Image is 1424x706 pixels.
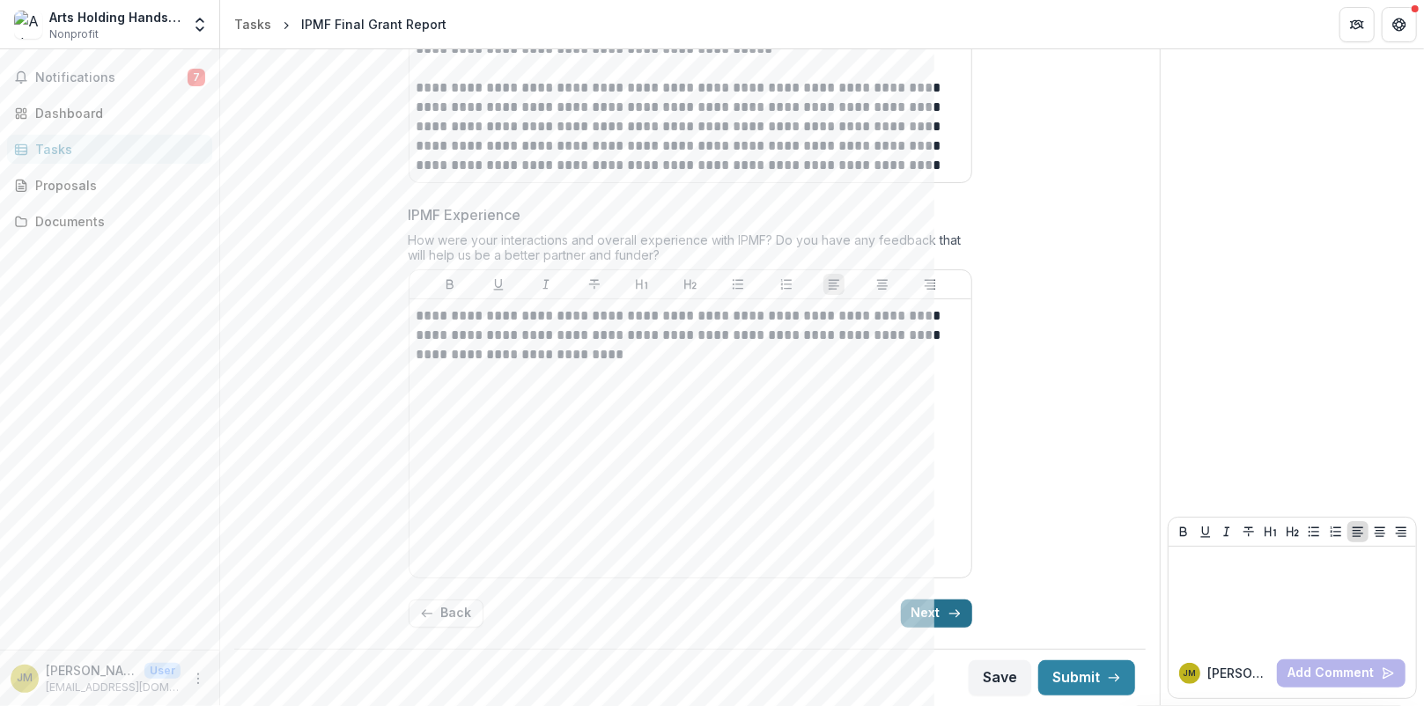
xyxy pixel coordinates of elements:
div: Documents [35,212,198,231]
button: Bold [439,274,461,295]
a: Dashboard [7,99,212,128]
button: Ordered List [1325,521,1347,542]
button: Bold [1173,521,1194,542]
button: More [188,668,209,689]
img: Arts Holding Hands and Hearts (AHHAH) [14,11,42,39]
button: Bullet List [1303,521,1324,542]
button: Strike [1238,521,1259,542]
button: Save [969,660,1031,695]
span: 7 [188,69,205,86]
button: Italicize [535,274,557,295]
a: Proposals [7,171,212,200]
button: Heading 2 [1282,521,1303,542]
a: Tasks [7,135,212,164]
button: Heading 1 [1260,521,1281,542]
button: Italicize [1216,521,1237,542]
button: Add Comment [1277,659,1406,688]
div: Jan Michener [17,673,33,684]
button: Align Left [823,274,845,295]
span: Nonprofit [49,26,99,42]
button: Heading 2 [680,274,701,295]
div: IPMF Final Grant Report [301,15,446,33]
button: Align Right [919,274,941,295]
button: Heading 1 [631,274,653,295]
a: Documents [7,207,212,236]
button: Underline [488,274,509,295]
button: Align Center [1369,521,1391,542]
div: Dashboard [35,104,198,122]
p: User [144,663,181,679]
div: Tasks [234,15,271,33]
button: Bullet List [727,274,749,295]
button: Next [901,599,972,628]
p: [PERSON_NAME] [46,661,137,680]
p: IPMF Experience [409,204,521,225]
button: Strike [584,274,605,295]
p: [PERSON_NAME] [1207,664,1270,682]
button: Ordered List [776,274,797,295]
div: How were your interactions and overall experience with IPMF? Do you have any feedback that will h... [409,232,972,269]
nav: breadcrumb [227,11,454,37]
button: Submit [1038,660,1135,695]
div: Arts Holding Hands and Hearts (AHHAH) [49,8,181,26]
button: Open entity switcher [188,7,212,42]
button: Align Center [872,274,893,295]
button: Partners [1339,7,1375,42]
span: Notifications [35,70,188,85]
button: Align Right [1391,521,1412,542]
button: Get Help [1382,7,1417,42]
button: Notifications7 [7,63,212,92]
div: Proposals [35,176,198,195]
button: Align Left [1347,521,1369,542]
button: Back [409,599,483,628]
div: Tasks [35,140,198,158]
a: Tasks [227,11,278,37]
button: Underline [1195,521,1216,542]
div: Jan Michener [1184,669,1197,678]
p: [EMAIL_ADDRESS][DOMAIN_NAME] [46,680,181,695]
